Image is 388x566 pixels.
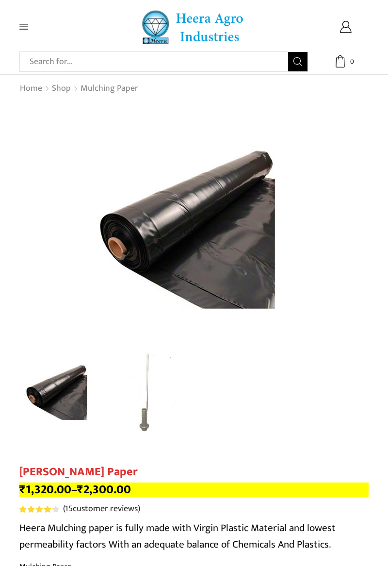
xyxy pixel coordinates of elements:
[80,83,139,95] a: Mulching Paper
[19,483,369,497] p: –
[19,465,369,479] h1: [PERSON_NAME] Paper
[73,102,315,345] img: Heera Mulching Paper
[19,506,61,513] span: 15
[347,57,356,67] span: 0
[51,83,71,95] a: Shop
[17,349,101,433] img: Heera Mulching Paper
[106,350,190,434] img: Mulching Paper Hole Long
[65,501,73,516] span: 15
[25,52,288,71] input: Search for...
[106,350,190,434] a: Mulching-Hole
[19,480,71,499] bdi: 1,320.00
[19,506,53,513] span: Rated out of 5 based on customer ratings
[288,52,307,71] button: Search button
[19,102,369,345] div: 1 / 2
[17,350,101,433] li: 1 / 2
[19,519,336,553] span: Heera Mulching paper is fully made with Virgin Plastic Material and lowest permeability factors W...
[77,480,131,499] bdi: 2,300.00
[106,350,190,433] li: 2 / 2
[19,83,139,95] nav: Breadcrumb
[19,83,43,95] a: Home
[19,480,26,499] span: ₹
[323,55,369,67] a: 0
[19,506,59,513] div: Rated 4.27 out of 5
[77,480,83,499] span: ₹
[63,503,140,516] a: (15customer reviews)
